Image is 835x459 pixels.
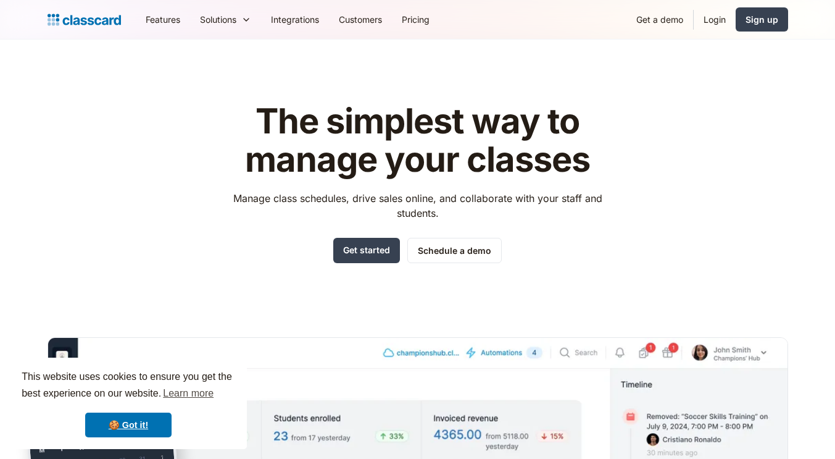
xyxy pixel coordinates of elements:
a: Features [136,6,190,33]
div: cookieconsent [10,358,247,449]
span: This website uses cookies to ensure you get the best experience on our website. [22,369,235,403]
a: Integrations [261,6,329,33]
a: Sign up [736,7,788,32]
a: Schedule a demo [407,238,502,263]
a: Get started [333,238,400,263]
a: Customers [329,6,392,33]
a: Get a demo [626,6,693,33]
a: dismiss cookie message [85,413,172,437]
a: home [48,11,121,28]
div: Sign up [746,13,778,26]
a: Pricing [392,6,439,33]
div: Solutions [200,13,236,26]
a: learn more about cookies [161,384,215,403]
h1: The simplest way to manage your classes [222,103,613,179]
p: Manage class schedules, drive sales online, and collaborate with your staff and students. [222,191,613,221]
div: Solutions [190,6,261,33]
a: Login [694,6,736,33]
